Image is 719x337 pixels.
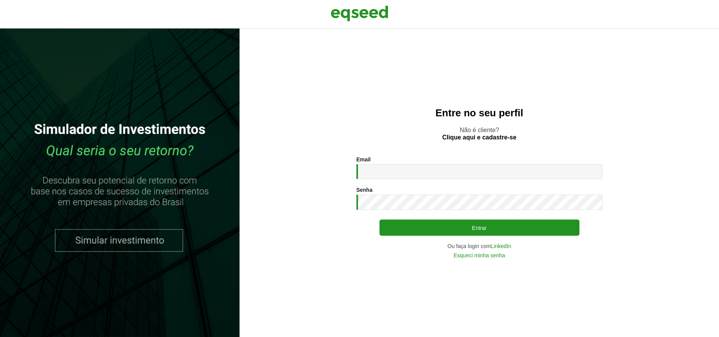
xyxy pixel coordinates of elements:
[379,220,579,236] button: Entrar
[356,187,373,193] label: Senha
[255,107,704,119] h2: Entre no seu perfil
[442,134,516,141] a: Clique aqui e cadastre-se
[356,157,371,162] label: Email
[356,243,602,249] div: Ou faça login com
[331,4,388,23] img: EqSeed Logo
[454,253,505,258] a: Esqueci minha senha
[255,126,704,141] p: Não é cliente?
[491,243,511,249] a: LinkedIn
